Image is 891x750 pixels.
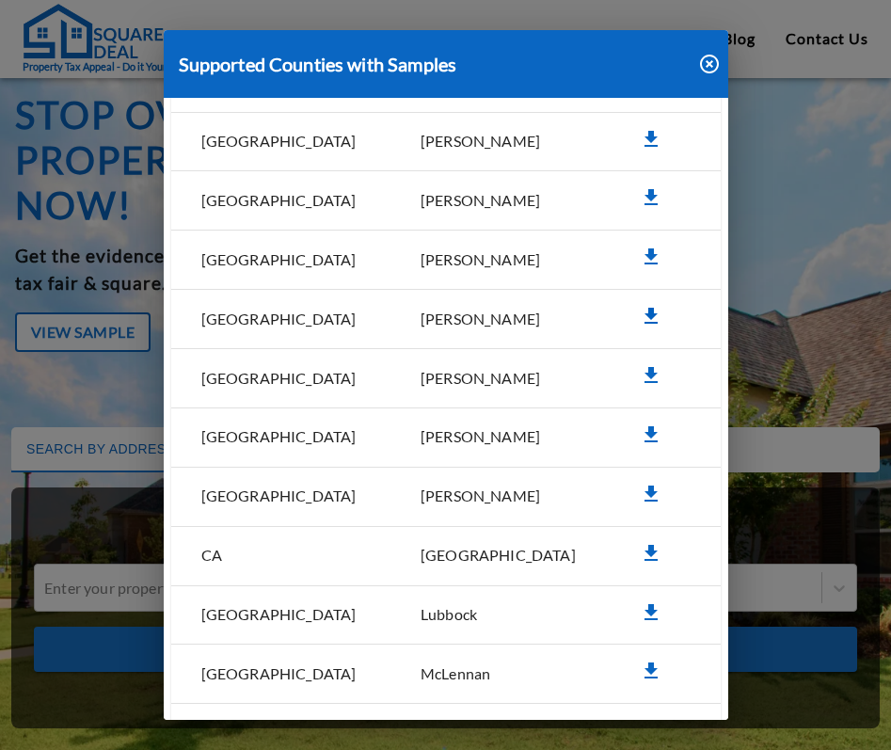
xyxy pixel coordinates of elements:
td: [GEOGRAPHIC_DATA] [390,526,610,585]
th: [GEOGRAPHIC_DATA] [171,645,390,704]
em: Submit [276,580,342,605]
td: [PERSON_NAME] [390,290,610,349]
div: Leave a message [98,105,316,130]
p: Supported Counties with Samples [179,49,457,79]
textarea: Type your message and click 'Submit' [9,514,358,580]
td: [PERSON_NAME] [390,407,610,467]
th: [GEOGRAPHIC_DATA] [171,112,390,171]
img: salesiqlogo_leal7QplfZFryJ6FIlVepeu7OftD7mt8q6exU6-34PB8prfIgodN67KcxXM9Y7JQ_.png [130,494,143,505]
th: [GEOGRAPHIC_DATA] [171,407,390,467]
td: [PERSON_NAME] [390,349,610,408]
em: Driven by SalesIQ [148,493,239,506]
span: We are offline. Please leave us a message. [40,237,328,427]
th: [GEOGRAPHIC_DATA] [171,349,390,408]
th: [GEOGRAPHIC_DATA] [171,231,390,290]
td: [PERSON_NAME] [390,171,610,231]
td: [PERSON_NAME] [390,467,610,526]
td: Lubbock [390,585,610,645]
div: Minimize live chat window [309,9,354,55]
th: CA [171,526,390,585]
th: [GEOGRAPHIC_DATA] [171,290,390,349]
td: McLennan [390,645,610,704]
td: [PERSON_NAME] [390,112,610,171]
th: [GEOGRAPHIC_DATA] [171,171,390,231]
th: [GEOGRAPHIC_DATA] [171,585,390,645]
img: logo_Zg8I0qSkbAqR2WFHt3p6CTuqpyXMFPubPcD2OT02zFN43Cy9FUNNG3NEPhM_Q1qe_.png [32,113,79,123]
td: [PERSON_NAME] [390,231,610,290]
th: [GEOGRAPHIC_DATA] [171,467,390,526]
